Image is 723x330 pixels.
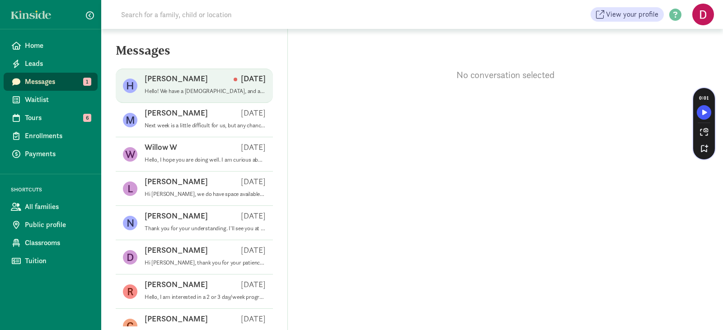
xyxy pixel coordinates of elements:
[25,112,90,123] span: Tours
[25,256,90,266] span: Tuition
[145,73,208,84] p: [PERSON_NAME]
[145,122,266,129] p: Next week is a little difficult for us, but any chance you have any availability the week of 9/8 ...
[606,9,658,20] span: View your profile
[234,73,266,84] p: [DATE]
[4,55,98,73] a: Leads
[241,142,266,153] p: [DATE]
[145,279,208,290] p: [PERSON_NAME]
[4,198,98,216] a: All families
[145,293,266,301] p: Hello, I am interested in a 2 or 3 day/week program for my daughter (born [DEMOGRAPHIC_DATA]), st...
[145,210,208,221] p: [PERSON_NAME]
[25,149,90,159] span: Payments
[145,191,266,198] p: Hi [PERSON_NAME], we do have space available for your daughter. if you could email me at [EMAIL_A...
[4,252,98,270] a: Tuition
[123,181,137,196] figure: L
[123,216,137,230] figure: N
[4,73,98,91] a: Messages 1
[241,279,266,290] p: [DATE]
[145,259,266,266] p: Hi [PERSON_NAME], thank you for your patience. At this time, we are fully enrolled for our [DEMOG...
[145,245,208,256] p: [PERSON_NAME]
[101,43,287,65] h5: Messages
[241,107,266,118] p: [DATE]
[123,284,137,299] figure: R
[83,114,91,122] span: 6
[25,40,90,51] span: Home
[25,219,90,230] span: Public profile
[145,313,208,324] p: [PERSON_NAME]
[4,234,98,252] a: Classrooms
[25,130,90,141] span: Enrollments
[591,7,664,22] a: View your profile
[4,91,98,109] a: Waitlist
[25,94,90,105] span: Waitlist
[288,69,723,81] p: No conversation selected
[123,79,137,93] figure: H
[123,113,137,127] figure: M
[241,176,266,187] p: [DATE]
[4,216,98,234] a: Public profile
[145,225,266,232] p: Thank you for your understanding. I'll see you at 2 :)
[4,127,98,145] a: Enrollments
[145,88,266,95] p: Hello! We have a [DEMOGRAPHIC_DATA], and are currently exploring childcare options for next year....
[116,5,369,23] input: Search for a family, child or location
[4,109,98,127] a: Tours 6
[145,176,208,187] p: [PERSON_NAME]
[241,210,266,221] p: [DATE]
[145,142,177,153] p: Willow W
[145,107,208,118] p: [PERSON_NAME]
[25,237,90,248] span: Classrooms
[123,147,137,162] figure: W
[25,76,90,87] span: Messages
[241,245,266,256] p: [DATE]
[123,250,137,265] figure: D
[145,156,266,163] p: Hello, I hope you are doing well. I am curious about your school.
[241,313,266,324] p: [DATE]
[4,145,98,163] a: Payments
[4,37,98,55] a: Home
[83,78,91,86] span: 1
[25,201,90,212] span: All families
[25,58,90,69] span: Leads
